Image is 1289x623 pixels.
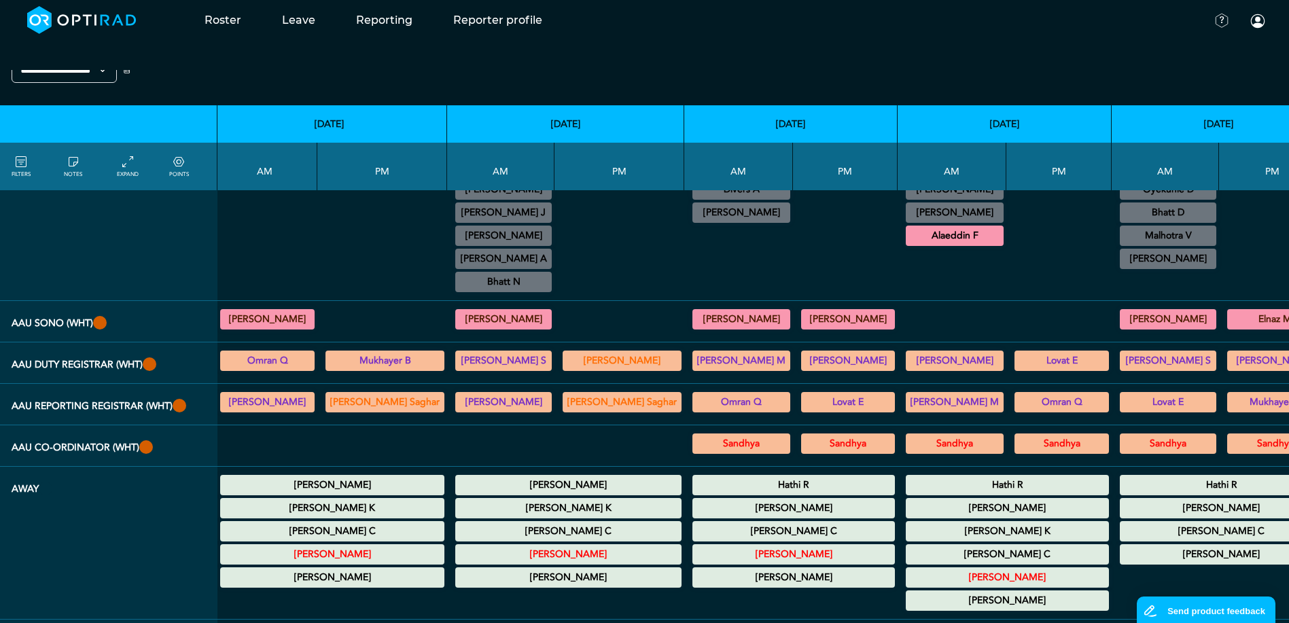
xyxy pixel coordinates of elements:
[908,394,1002,410] summary: [PERSON_NAME] M
[328,353,442,369] summary: Mukhayer B
[1120,433,1216,454] div: AAU Co-ordinator 09:00 - 12:00
[222,523,442,539] summary: [PERSON_NAME] C
[212,105,447,143] th: [DATE]
[457,523,679,539] summary: [PERSON_NAME] C
[908,228,1002,244] summary: Alaeddin F
[455,475,682,495] div: Maternity Leave 00:00 - 23:59
[694,569,893,586] summary: [PERSON_NAME]
[1014,392,1109,412] div: Reporting reg 13:30 - 17:30
[12,154,31,179] a: FILTERS
[554,143,684,190] th: PM
[455,272,552,292] div: CT Interventional MSK 11:00 - 12:00
[801,309,895,330] div: General US 13:30 - 18:30
[455,309,552,330] div: General US 08:30 - 13:00
[694,204,788,221] summary: [PERSON_NAME]
[1006,143,1112,190] th: PM
[1017,435,1107,452] summary: Sandhya
[455,521,682,541] div: Maternity Leave 00:00 - 23:59
[803,353,893,369] summary: [PERSON_NAME]
[1120,202,1216,223] div: US Diagnostic MSK/US Interventional MSK 09:00 - 11:00
[908,435,1002,452] summary: Sandhya
[455,249,552,269] div: General CT/CT Gastrointestinal/MRI Gastrointestinal/General MRI/General XR 10:30 - 11:30
[803,435,893,452] summary: Sandhya
[220,392,315,412] div: Reporting Reg 08:30 - 13:30
[455,498,682,518] div: Annual Leave 00:00 - 23:59
[908,353,1002,369] summary: [PERSON_NAME]
[692,544,895,565] div: Annual Leave 00:00 - 23:59
[908,204,1002,221] summary: [PERSON_NAME]
[801,392,895,412] div: Reporting reg 13:30 - 17:30
[1122,228,1214,244] summary: Malhotra V
[457,353,550,369] summary: [PERSON_NAME] S
[117,154,139,179] a: collapse/expand entries
[457,228,550,244] summary: [PERSON_NAME]
[455,202,552,223] div: General CT/General MRI/General XR 09:30 - 11:30
[457,204,550,221] summary: [PERSON_NAME] J
[457,500,679,516] summary: [PERSON_NAME] K
[1122,353,1214,369] summary: [PERSON_NAME] S
[692,309,790,330] div: General US 08:30 - 13:00
[455,351,552,371] div: Various levels of experience 08:30 - 13:30
[906,590,1109,611] div: Other Leave 00:00 - 23:59
[457,251,550,267] summary: [PERSON_NAME] A
[220,567,444,588] div: Other Leave 00:00 - 23:59
[222,353,313,369] summary: Omran Q
[694,394,788,410] summary: Omran Q
[1014,433,1109,454] div: AAU Co-ordinator 12:00 - 16:30
[457,546,679,563] summary: [PERSON_NAME]
[222,546,442,563] summary: [PERSON_NAME]
[908,477,1107,493] summary: Hathi R
[1122,311,1214,327] summary: [PERSON_NAME]
[694,523,893,539] summary: [PERSON_NAME] C
[1122,394,1214,410] summary: Lovat E
[692,202,790,223] div: ImE Lead till 1/4/2026 11:30 - 15:30
[692,567,895,588] div: Other Leave 00:00 - 23:59
[457,274,550,290] summary: Bhatt N
[220,498,444,518] div: Annual Leave 00:00 - 23:59
[457,569,679,586] summary: [PERSON_NAME]
[27,6,137,34] img: brand-opti-rad-logos-blue-and-white-d2f68631ba2948856bd03f2d395fb146ddc8fb01b4b6e9315ea85fa773367...
[694,546,893,563] summary: [PERSON_NAME]
[1112,143,1219,190] th: AM
[906,392,1004,412] div: Reporting Reg 08:30 - 13:30
[1120,351,1216,371] div: Various levels of experience 08:30 - 13:30
[692,433,790,454] div: AAU Co-ordinator 09:00 - 12:00
[692,351,790,371] div: Various levels of experience 08:30 - 13:30
[565,394,679,410] summary: [PERSON_NAME] Saghar
[1017,353,1107,369] summary: Lovat E
[692,498,895,518] div: Maternity Leave 00:00 - 23:59
[222,477,442,493] summary: [PERSON_NAME]
[803,394,893,410] summary: Lovat E
[455,544,682,565] div: Annual Leave 00:00 - 23:59
[457,477,679,493] summary: [PERSON_NAME]
[908,546,1107,563] summary: [PERSON_NAME] C
[906,544,1109,565] div: Maternity Leave 00:00 - 23:59
[694,353,788,369] summary: [PERSON_NAME] M
[906,567,1109,588] div: Annual Leave 00:00 - 23:59
[692,392,790,412] div: Reporting Reg 08:30 - 13:30
[455,567,682,588] div: Other Leave 00:00 - 23:59
[1120,249,1216,269] div: General CT/General MRI/General XR 10:30 - 14:00
[694,311,788,327] summary: [PERSON_NAME]
[898,105,1112,143] th: [DATE]
[447,105,684,143] th: [DATE]
[455,226,552,246] div: CT Neuro/CT Head & Neck/MRI Neuro/MRI Head & Neck/XR Head & Neck 09:30 - 14:00
[563,392,682,412] div: Reporting reg 13:30 - 17:30
[455,392,552,412] div: Reporting Reg 08:30 - 13:30
[898,143,1006,190] th: AM
[1017,394,1107,410] summary: Omran Q
[908,500,1107,516] summary: [PERSON_NAME]
[801,351,895,371] div: Exact role to be defined 13:30 - 18:30
[801,433,895,454] div: AAU Co-ordinator 12:00 - 16:30
[694,477,893,493] summary: Hathi R
[1120,226,1216,246] div: General CT/General MRI/General XR 09:30 - 11:30
[222,311,313,327] summary: [PERSON_NAME]
[220,544,444,565] div: Annual Leave 00:00 - 23:59
[222,394,313,410] summary: [PERSON_NAME]
[908,569,1107,586] summary: [PERSON_NAME]
[317,143,447,190] th: PM
[906,433,1004,454] div: AAU Co-ordinator 09:00 - 12:00
[1014,351,1109,371] div: Exact role to be defined 13:30 - 18:30
[563,351,682,371] div: Exact role to be defined 13:30 - 18:30
[222,500,442,516] summary: [PERSON_NAME] K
